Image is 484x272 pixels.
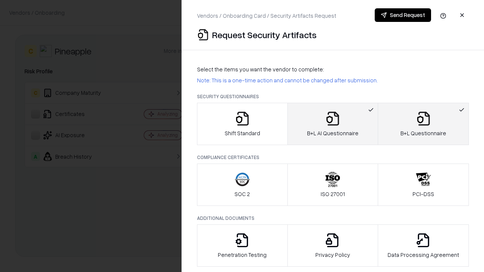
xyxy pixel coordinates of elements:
button: B+L AI Questionnaire [287,103,379,145]
button: Penetration Testing [197,224,288,267]
p: SOC 2 [234,190,250,198]
button: B+L Questionnaire [378,103,469,145]
p: ISO 27001 [321,190,345,198]
p: Shift Standard [225,129,260,137]
button: Send Request [375,8,431,22]
button: Privacy Policy [287,224,379,267]
button: Shift Standard [197,103,288,145]
p: B+L Questionnaire [400,129,446,137]
p: Data Processing Agreement [388,251,459,259]
p: Additional Documents [197,215,469,221]
p: Privacy Policy [315,251,350,259]
button: ISO 27001 [287,164,379,206]
p: Compliance Certificates [197,154,469,161]
p: Select the items you want the vendor to complete: [197,65,469,73]
p: Request Security Artifacts [212,29,316,41]
button: SOC 2 [197,164,288,206]
p: Vendors / Onboarding Card / Security Artifacts Request [197,12,336,20]
p: Penetration Testing [218,251,267,259]
p: Note: This is a one-time action and cannot be changed after submission. [197,76,469,84]
p: Security Questionnaires [197,93,469,100]
button: PCI-DSS [378,164,469,206]
p: PCI-DSS [413,190,434,198]
button: Data Processing Agreement [378,224,469,267]
p: B+L AI Questionnaire [307,129,358,137]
